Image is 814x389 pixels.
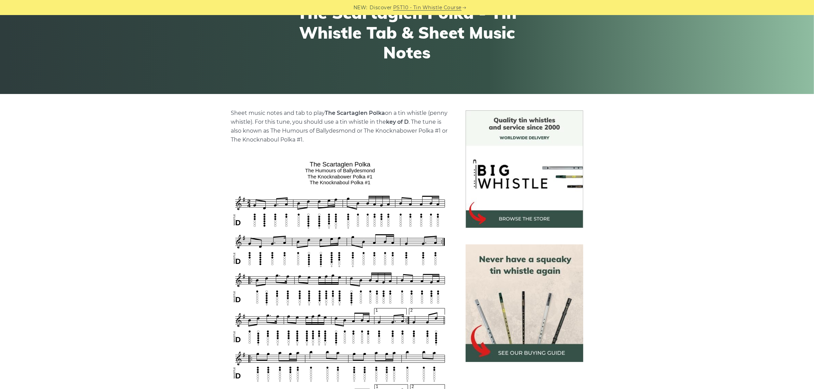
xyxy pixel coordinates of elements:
strong: The Scartaglen Polka [325,110,385,116]
img: BigWhistle Tin Whistle Store [466,110,583,228]
h1: The Scartaglen Polka - Tin Whistle Tab & Sheet Music Notes [281,3,533,62]
strong: key of D [386,119,409,125]
span: NEW: [353,4,368,12]
img: tin whistle buying guide [466,244,583,362]
span: Discover [370,4,392,12]
p: Sheet music notes and tab to play on a tin whistle (penny whistle). For this tune, you should use... [231,109,449,144]
a: PST10 - Tin Whistle Course [393,4,462,12]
